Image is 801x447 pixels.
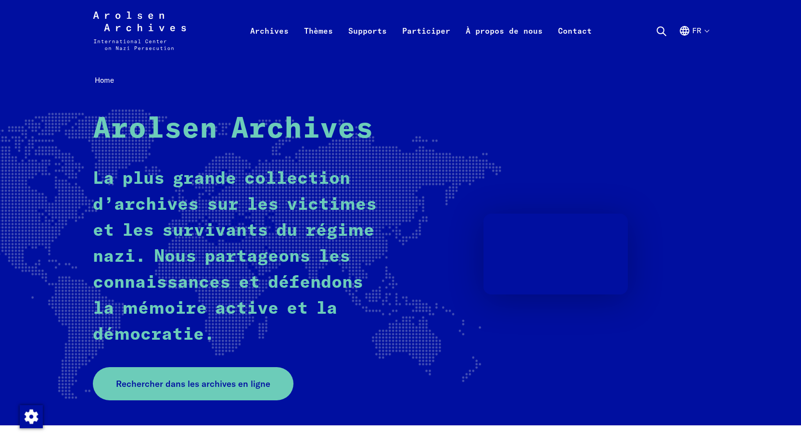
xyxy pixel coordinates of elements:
[394,23,458,62] a: Participer
[458,23,550,62] a: À propos de nous
[93,367,293,400] a: Rechercher dans les archives en ligne
[93,73,709,88] nav: Breadcrumb
[93,166,384,348] p: La plus grande collection d’archives sur les victimes et les survivants du régime nazi. Nous part...
[93,115,373,144] strong: Arolsen Archives
[242,23,296,62] a: Archives
[296,23,341,62] a: Thèmes
[242,12,599,50] nav: Principal
[20,405,43,428] img: Modification du consentement
[679,25,709,60] button: Français, sélection de la langue
[95,76,114,85] span: Home
[550,23,599,62] a: Contact
[341,23,394,62] a: Supports
[19,405,42,428] div: Modification du consentement
[116,377,270,390] span: Rechercher dans les archives en ligne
